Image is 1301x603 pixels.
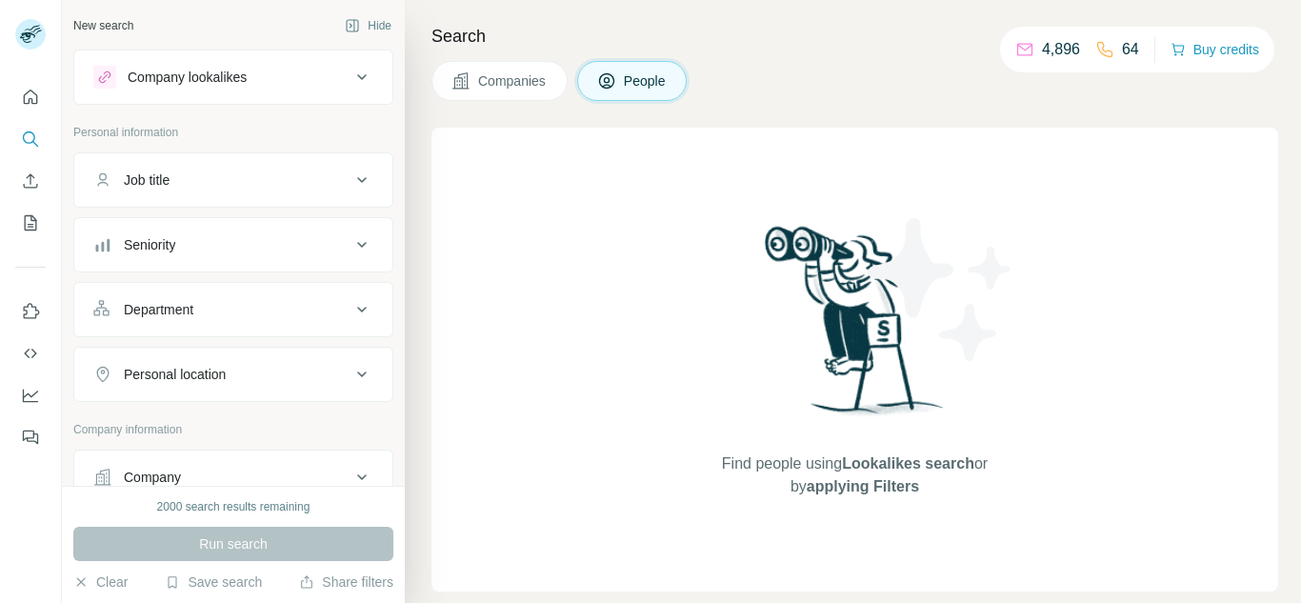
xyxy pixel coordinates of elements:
button: Dashboard [15,378,46,412]
button: Enrich CSV [15,164,46,198]
div: Company [124,468,181,487]
button: Quick start [15,80,46,114]
button: Personal location [74,352,392,397]
span: applying Filters [807,478,919,494]
img: Surfe Illustration - Stars [855,204,1027,375]
div: Job title [124,171,170,190]
p: 4,896 [1042,38,1080,61]
button: Use Surfe on LinkedIn [15,294,46,329]
span: People [624,71,668,90]
span: Companies [478,71,548,90]
button: Department [74,287,392,332]
button: Feedback [15,420,46,454]
div: New search [73,17,133,34]
button: Hide [331,11,405,40]
button: Company [74,454,392,500]
button: My lists [15,206,46,240]
button: Search [15,122,46,156]
p: Personal information [73,124,393,141]
button: Job title [74,157,392,203]
span: Find people using or by [702,452,1007,498]
div: Personal location [124,365,226,384]
h4: Search [431,23,1278,50]
button: Clear [73,573,128,592]
button: Seniority [74,222,392,268]
p: 64 [1122,38,1139,61]
div: 2000 search results remaining [157,498,310,515]
button: Use Surfe API [15,336,46,371]
img: Surfe Illustration - Woman searching with binoculars [756,221,954,433]
button: Share filters [299,573,393,592]
button: Company lookalikes [74,54,392,100]
div: Company lookalikes [128,68,247,87]
p: Company information [73,421,393,438]
button: Buy credits [1171,36,1259,63]
button: Save search [165,573,262,592]
span: Lookalikes search [842,455,974,472]
div: Department [124,300,193,319]
div: Seniority [124,235,175,254]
